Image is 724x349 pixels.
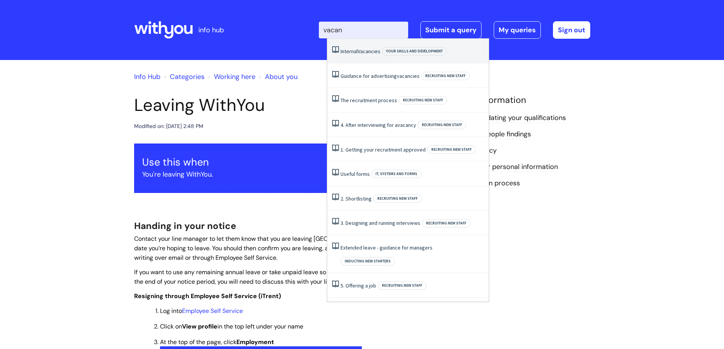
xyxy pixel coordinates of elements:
[427,145,476,154] span: Recruiting new staff
[341,244,432,251] a: Extended leave - guidance for managers
[341,122,416,128] a: 4. After interviewing for avacancy
[446,95,590,106] h4: Related Information
[134,268,427,286] span: If you want to use any remaining annual leave or take unpaid leave so that your final working day...
[446,113,566,123] a: Adding or updating your qualifications
[446,162,558,172] a: Updating your personal information
[182,307,243,315] a: Employee Self Service
[142,156,426,168] h3: Use this when
[170,72,204,81] a: Categories
[373,194,422,203] span: Recruiting new staff
[160,322,303,330] span: Click on in the top left under your name
[162,71,204,83] li: Solution home
[341,73,420,79] a: Guidance for advertisingvacancies
[160,338,274,346] span: At the top of the page, click
[257,71,298,83] li: About you
[142,168,426,180] p: You're leaving WithYou.
[341,257,395,265] span: Inducting new starters
[134,235,425,262] span: Contact your line manager to let them know that you are leaving [GEOGRAPHIC_DATA] and discuss wha...
[134,95,434,115] h1: Leaving WithYou
[341,282,376,289] a: 5. Offering a job
[553,21,590,39] a: Sign out
[341,97,397,104] a: The recruitment process
[341,171,370,177] a: Useful forms
[182,322,217,330] strong: View profile
[134,72,160,81] a: Info Hub
[341,195,372,202] a: 2. Shortlisting
[134,292,281,300] span: Resigning through Employee Self Service (iTrent)
[420,21,482,39] a: Submit a query
[371,170,421,178] span: IT, systems and forms
[214,72,255,81] a: Working here
[206,71,255,83] li: Working here
[494,21,541,39] a: My queries
[422,219,471,227] span: Recruiting new staff
[341,48,380,55] a: InternalVacancies
[378,281,426,290] span: Recruiting new staff
[265,72,298,81] a: About you
[319,22,408,38] input: Search
[319,21,590,39] div: | -
[134,122,203,131] div: Modified on: [DATE] 2:48 PM
[358,48,380,55] span: Vacancies
[418,121,466,129] span: Recruiting new staff
[198,24,224,36] p: info hub
[398,122,416,128] span: vacancy
[341,220,420,226] a: 3. Designing and running interviews
[421,72,470,80] span: Recruiting new staff
[399,96,447,104] span: Recruiting new staff
[236,338,274,346] strong: Employment
[160,307,243,315] span: Log into
[134,220,236,232] span: Handing in your notice
[382,47,447,55] span: Your skills and development
[397,73,420,79] span: vacancies
[341,146,426,153] a: 1. Getting your recruitment approved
